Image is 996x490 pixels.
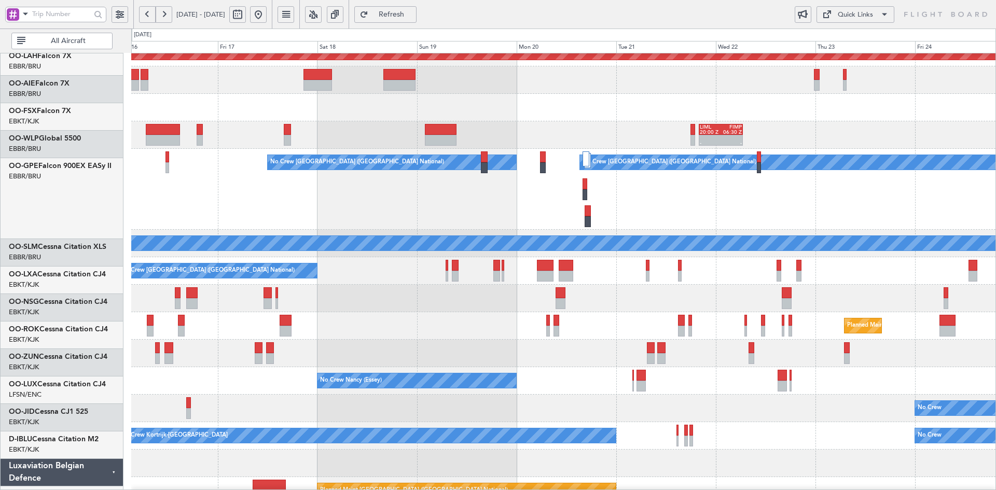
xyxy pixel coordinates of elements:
[583,155,756,170] div: No Crew [GEOGRAPHIC_DATA] ([GEOGRAPHIC_DATA] National)
[370,11,413,18] span: Refresh
[9,162,38,170] span: OO-GPE
[9,162,112,170] a: OO-GPEFalcon 900EX EASy II
[9,144,41,153] a: EBBR/BRU
[9,271,37,278] span: OO-LXA
[815,41,915,53] div: Thu 23
[721,124,741,130] div: FIMP
[9,381,37,388] span: OO-LUX
[121,428,228,443] div: No Crew Kortrijk-[GEOGRAPHIC_DATA]
[9,271,106,278] a: OO-LXACessna Citation CJ4
[9,107,71,115] a: OO-FSXFalcon 7X
[700,141,721,146] div: -
[9,353,39,360] span: OO-ZUN
[9,298,107,305] a: OO-NSGCessna Citation CJ4
[847,318,968,333] div: Planned Maint Kortrijk-[GEOGRAPHIC_DATA]
[417,41,517,53] div: Sun 19
[320,373,382,388] div: No Crew Nancy (Essey)
[9,417,39,427] a: EBKT/KJK
[721,130,741,135] div: 06:30 Z
[9,52,37,60] span: OO-LAH
[9,107,37,115] span: OO-FSX
[9,52,72,60] a: OO-LAHFalcon 7X
[118,41,218,53] div: Thu 16
[616,41,716,53] div: Tue 21
[11,33,113,49] button: All Aircraft
[9,390,41,399] a: LFSN/ENC
[9,335,39,344] a: EBKT/KJK
[9,353,107,360] a: OO-ZUNCessna Citation CJ4
[9,307,39,317] a: EBKT/KJK
[9,80,70,87] a: OO-AIEFalcon 7X
[9,326,39,333] span: OO-ROK
[9,243,106,250] a: OO-SLMCessna Citation XLS
[9,280,39,289] a: EBKT/KJK
[121,263,295,278] div: No Crew [GEOGRAPHIC_DATA] ([GEOGRAPHIC_DATA] National)
[721,141,741,146] div: -
[9,445,39,454] a: EBKT/KJK
[517,41,616,53] div: Mon 20
[9,408,88,415] a: OO-JIDCessna CJ1 525
[700,130,721,135] div: 20:00 Z
[9,362,39,372] a: EBKT/KJK
[9,326,108,333] a: OO-ROKCessna Citation CJ4
[9,298,39,305] span: OO-NSG
[9,62,41,71] a: EBBR/BRU
[918,400,942,416] div: No Crew
[9,436,99,443] a: D-IBLUCessna Citation M2
[700,124,721,130] div: LIML
[32,6,91,22] input: Trip Number
[9,80,35,87] span: OO-AIE
[838,10,873,20] div: Quick Links
[354,6,417,23] button: Refresh
[134,31,151,39] div: [DATE]
[817,6,894,23] button: Quick Links
[918,428,942,443] div: No Crew
[317,41,417,53] div: Sat 18
[9,408,35,415] span: OO-JID
[270,155,444,170] div: No Crew [GEOGRAPHIC_DATA] ([GEOGRAPHIC_DATA] National)
[9,172,41,181] a: EBBR/BRU
[9,135,39,142] span: OO-WLP
[9,243,38,250] span: OO-SLM
[9,253,41,262] a: EBBR/BRU
[9,436,32,443] span: D-IBLU
[176,10,225,19] span: [DATE] - [DATE]
[27,37,109,45] span: All Aircraft
[9,117,39,126] a: EBKT/KJK
[9,135,81,142] a: OO-WLPGlobal 5500
[716,41,815,53] div: Wed 22
[9,89,41,99] a: EBBR/BRU
[9,381,106,388] a: OO-LUXCessna Citation CJ4
[218,41,317,53] div: Fri 17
